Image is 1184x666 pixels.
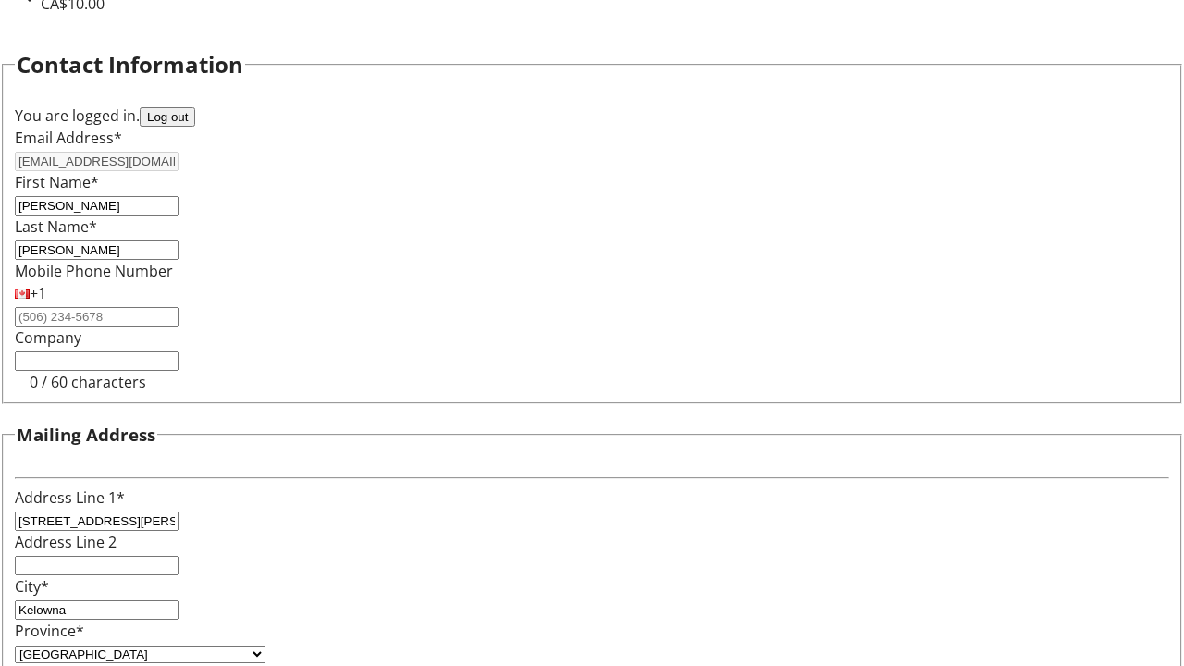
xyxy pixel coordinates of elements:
label: Mobile Phone Number [15,261,173,281]
label: Address Line 1* [15,487,125,508]
h2: Contact Information [17,48,243,81]
input: Address [15,512,179,531]
h3: Mailing Address [17,422,155,448]
label: Address Line 2 [15,532,117,552]
div: You are logged in. [15,105,1169,127]
label: City* [15,576,49,597]
button: Log out [140,107,195,127]
label: Email Address* [15,128,122,148]
label: First Name* [15,172,99,192]
tr-character-limit: 0 / 60 characters [30,372,146,392]
label: Last Name* [15,216,97,237]
input: (506) 234-5678 [15,307,179,327]
label: Company [15,327,81,348]
input: City [15,600,179,620]
label: Province* [15,621,84,641]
